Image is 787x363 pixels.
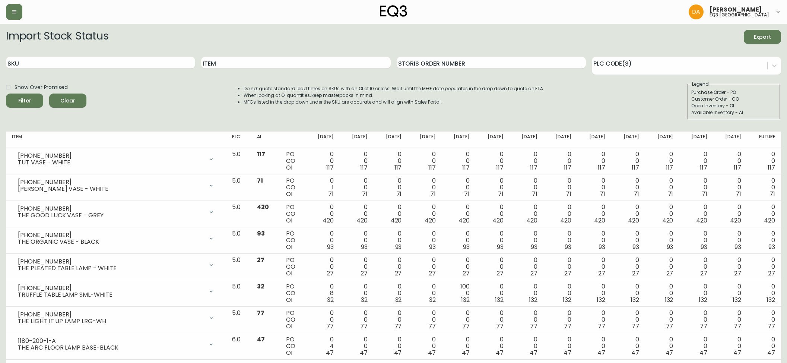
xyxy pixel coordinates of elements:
span: OI [286,163,292,172]
div: 0 0 [380,151,402,171]
div: [PHONE_NUMBER]THE GOOD LUCK VASE - GREY [12,204,220,220]
div: Open Inventory - OI [691,102,776,109]
button: Clear [49,94,86,108]
span: 27 [463,269,470,278]
span: 132 [461,296,470,304]
span: 420 [560,216,571,225]
span: 93 [701,243,707,251]
span: 117 [734,163,741,172]
span: [PERSON_NAME] [710,7,762,13]
div: 0 0 [685,204,707,224]
div: 0 0 [515,310,537,330]
span: 77 [496,322,504,331]
div: PO CO [286,230,300,250]
div: 0 0 [482,310,504,330]
div: 0 0 [685,336,707,356]
div: 0 0 [482,283,504,303]
div: 0 0 [651,283,673,303]
div: 0 0 [651,204,673,224]
span: 132 [699,296,707,304]
span: Show Over Promised [15,83,68,91]
span: 77 [700,322,707,331]
div: 0 0 [651,151,673,171]
span: 93 [565,243,571,251]
th: [DATE] [543,132,577,148]
div: 0 0 [753,204,775,224]
div: 0 0 [346,283,368,303]
div: [PHONE_NUMBER] [18,179,204,186]
div: 0 0 [380,204,402,224]
div: 0 0 [583,177,605,198]
div: [PHONE_NUMBER][PERSON_NAME] VASE - WHITE [12,177,220,194]
div: THE LIGHT IT UP LAMP LRG-WH [18,318,204,325]
div: 0 0 [549,151,571,171]
span: 117 [428,163,436,172]
span: 27 [564,269,571,278]
span: 27 [768,269,775,278]
span: 93 [395,243,402,251]
div: 0 0 [312,230,334,250]
div: 0 0 [515,257,537,277]
div: 0 0 [312,204,334,224]
button: Filter [6,94,43,108]
span: Clear [55,96,80,105]
div: 0 0 [448,310,470,330]
span: 93 [463,243,470,251]
div: 0 0 [380,336,402,356]
span: 420 [662,216,673,225]
div: 0 0 [651,177,673,198]
span: 117 [326,163,334,172]
div: 0 8 [312,283,334,303]
span: 117 [564,163,571,172]
span: 132 [597,296,605,304]
span: 77 [666,322,673,331]
span: 77 [462,322,470,331]
span: 132 [631,296,639,304]
div: TUT VASE - WHITE [18,159,204,166]
div: THE ARC FLOOR LAMP BASE-BLACK [18,344,204,351]
span: OI [286,190,292,198]
div: 0 0 [685,257,707,277]
span: 77 [768,322,775,331]
div: 0 0 [583,230,605,250]
div: 0 0 [515,151,537,171]
span: 420 [526,216,537,225]
div: 0 0 [753,257,775,277]
span: 117 [462,163,470,172]
div: 0 0 [753,230,775,250]
div: [PHONE_NUMBER] [18,285,204,291]
th: [DATE] [340,132,374,148]
img: logo [380,5,407,17]
span: 71 [430,190,436,198]
div: 0 0 [482,257,504,277]
span: 117 [666,163,673,172]
div: 0 0 [583,257,605,277]
li: Do not quote standard lead times on SKUs with an OI of 10 or less. Wait until the MFG date popula... [244,85,545,92]
div: [PHONE_NUMBER]THE PLEATED TABLE LAMP - WHITE [12,257,220,273]
td: 6.0 [226,333,251,360]
span: OI [286,296,292,304]
span: 77 [257,309,264,317]
div: 0 0 [312,310,334,330]
span: 420 [628,216,639,225]
span: 27 [327,269,334,278]
div: 0 0 [719,151,741,171]
span: 117 [496,163,504,172]
div: 0 0 [482,177,504,198]
div: 0 0 [413,204,435,224]
div: PO CO [286,336,300,356]
div: [PERSON_NAME] VASE - WHITE [18,186,204,192]
span: 27 [700,269,707,278]
span: 420 [458,216,470,225]
div: 0 0 [549,204,571,224]
th: [DATE] [306,132,340,148]
div: 0 0 [312,257,334,277]
div: 0 0 [346,177,368,198]
span: 71 [362,190,368,198]
div: 0 0 [583,204,605,224]
li: When looking at OI quantities, keep masterpacks in mind. [244,92,545,99]
div: 0 0 [583,283,605,303]
span: 71 [328,190,334,198]
div: 0 0 [549,283,571,303]
span: 420 [730,216,741,225]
